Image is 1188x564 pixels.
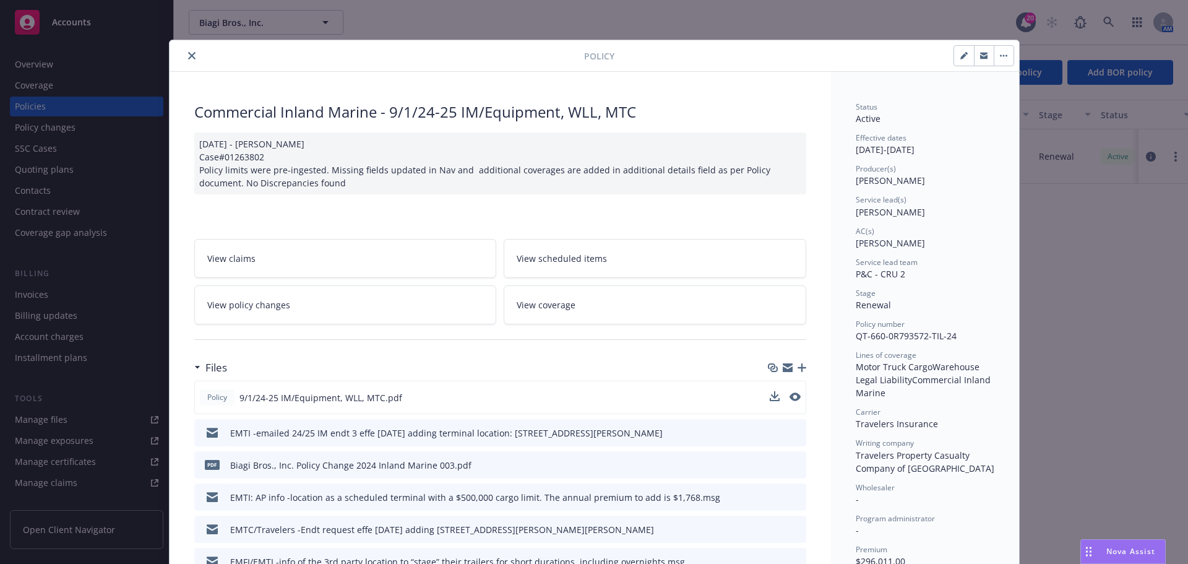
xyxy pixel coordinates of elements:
[205,392,230,403] span: Policy
[856,513,935,524] span: Program administrator
[856,361,932,373] span: Motor Truck Cargo
[856,438,914,448] span: Writing company
[194,360,227,376] div: Files
[194,132,806,194] div: [DATE] - [PERSON_NAME] Case#01263802 Policy limits were pre-ingested. Missing fields updated in N...
[856,257,918,267] span: Service lead team
[770,427,780,440] button: download file
[1080,539,1166,564] button: Nova Assist
[207,298,290,311] span: View policy changes
[504,239,806,278] a: View scheduled items
[194,102,806,123] div: Commercial Inland Marine - 9/1/24-25 IM/Equipment, WLL, MTC
[856,132,906,143] span: Effective dates
[790,427,801,440] button: preview file
[239,391,402,404] span: 9/1/24-25 IM/Equipment, WLL, MTC.pdf
[856,102,877,112] span: Status
[770,523,780,536] button: download file
[790,391,801,404] button: preview file
[856,319,905,329] span: Policy number
[856,237,925,249] span: [PERSON_NAME]
[856,194,906,205] span: Service lead(s)
[517,298,575,311] span: View coverage
[584,50,614,63] span: Policy
[194,239,497,278] a: View claims
[517,252,607,265] span: View scheduled items
[856,493,859,505] span: -
[770,459,780,472] button: download file
[856,163,896,174] span: Producer(s)
[770,491,780,504] button: download file
[1081,540,1096,563] div: Drag to move
[856,524,859,536] span: -
[207,252,256,265] span: View claims
[230,427,663,440] div: EMTI -emailed 24/25 IM endt 3 effe [DATE] adding terminal location: [STREET_ADDRESS][PERSON_NAME]
[856,330,957,342] span: QT-660-0R793572-TIL-24
[856,175,925,186] span: [PERSON_NAME]
[790,523,801,536] button: preview file
[856,418,938,430] span: Travelers Insurance
[184,48,199,63] button: close
[230,459,471,472] div: Biagi Bros., Inc. Policy Change 2024 Inland Marine 003.pdf
[856,350,916,360] span: Lines of coverage
[856,299,891,311] span: Renewal
[230,491,720,504] div: EMTI: AP info -location as a scheduled terminal with a $500,000 cargo limit. The annual premium t...
[790,491,801,504] button: preview file
[856,449,994,474] span: Travelers Property Casualty Company of [GEOGRAPHIC_DATA]
[856,288,876,298] span: Stage
[770,391,780,401] button: download file
[205,360,227,376] h3: Files
[770,391,780,404] button: download file
[856,113,880,124] span: Active
[504,285,806,324] a: View coverage
[856,482,895,493] span: Wholesaler
[856,132,994,156] div: [DATE] - [DATE]
[856,544,887,555] span: Premium
[856,226,874,236] span: AC(s)
[856,361,982,386] span: Warehouse Legal Liability
[856,268,905,280] span: P&C - CRU 2
[205,460,220,469] span: pdf
[790,459,801,472] button: preview file
[856,407,880,417] span: Carrier
[194,285,497,324] a: View policy changes
[856,206,925,218] span: [PERSON_NAME]
[790,393,801,401] button: preview file
[1106,546,1155,557] span: Nova Assist
[856,374,993,399] span: Commercial Inland Marine
[230,523,654,536] div: EMTC/Travelers -Endt request effe [DATE] adding [STREET_ADDRESS][PERSON_NAME][PERSON_NAME]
